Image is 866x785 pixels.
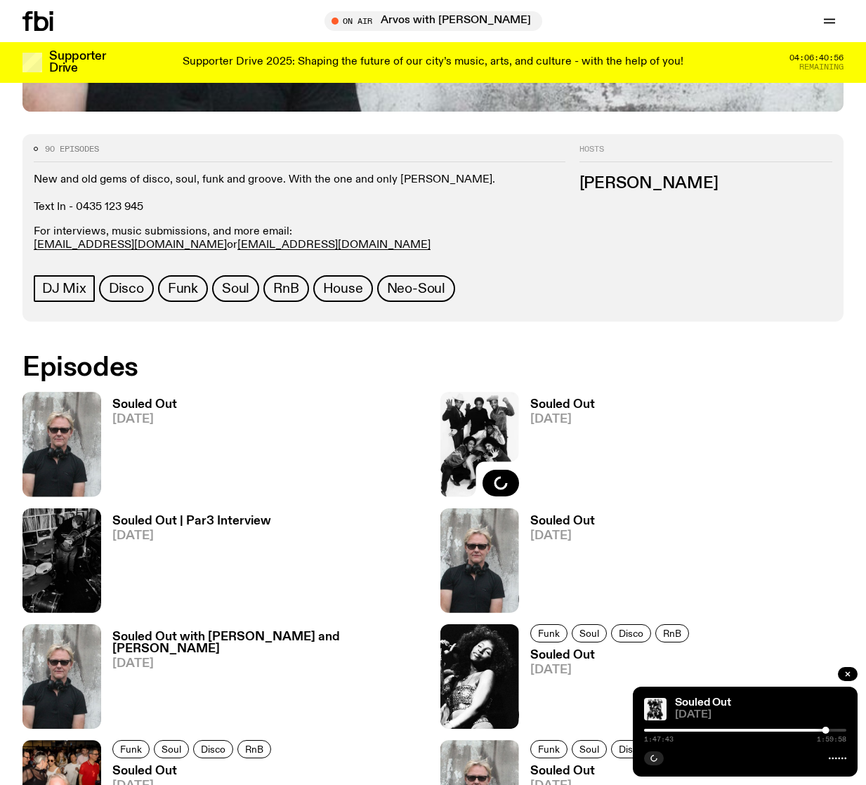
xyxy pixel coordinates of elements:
a: Disco [193,740,233,758]
span: Funk [168,281,198,296]
a: Funk [530,624,568,642]
h3: Souled Out [530,649,693,661]
span: Neo-Soul [387,281,445,296]
a: Souled Out [675,697,731,708]
a: Soul [212,275,259,302]
span: 1:47:43 [644,736,674,743]
h3: Souled Out [530,515,595,527]
a: [EMAIL_ADDRESS][DOMAIN_NAME] [34,239,227,251]
p: Supporter Drive 2025: Shaping the future of our city’s music, arts, and culture - with the help o... [183,56,683,69]
a: Funk [530,740,568,758]
a: Soul [154,740,189,758]
span: Funk [538,628,560,638]
button: On AirArvos with [PERSON_NAME] [324,11,542,31]
a: Soul [572,740,607,758]
h3: Supporter Drive [49,51,105,74]
span: Soul [222,281,249,296]
a: RnB [655,624,689,642]
span: 1:59:58 [817,736,846,743]
span: [DATE] [675,710,846,720]
a: Souled Out[DATE] [519,649,693,729]
h2: Episodes [22,355,565,381]
span: Soul [162,744,181,754]
span: Disco [109,281,144,296]
span: [DATE] [530,664,693,676]
span: Funk [120,744,142,754]
span: 90 episodes [45,145,99,153]
span: Funk [538,744,560,754]
a: Souled Out with [PERSON_NAME] and [PERSON_NAME][DATE] [101,631,426,729]
a: DJ Mix [34,275,95,302]
h3: Souled Out [530,399,595,411]
img: Stephen looks directly at the camera, wearing a black tee, black sunglasses and headphones around... [440,508,519,613]
a: Souled Out[DATE] [519,515,595,613]
span: Soul [579,628,599,638]
h3: [PERSON_NAME] [579,176,832,192]
h2: Hosts [579,145,832,162]
a: RnB [263,275,308,302]
h3: Souled Out | Par3 Interview [112,515,271,527]
a: Neo-Soul [377,275,455,302]
span: RnB [663,628,681,638]
img: Stephen looks directly at the camera, wearing a black tee, black sunglasses and headphones around... [22,392,101,496]
span: Remaining [799,63,844,71]
h3: Souled Out [112,765,275,777]
a: Disco [611,740,651,758]
p: New and old gems of disco, soul, funk and groove. With the one and only [PERSON_NAME]. Text In - ... [34,173,565,214]
h3: Souled Out with [PERSON_NAME] and [PERSON_NAME] [112,631,426,655]
a: Souled Out | Par3 Interview[DATE] [101,515,271,613]
span: Disco [619,628,643,638]
a: House [313,275,373,302]
span: 04:06:40:56 [789,54,844,62]
span: [DATE] [112,658,426,670]
h3: Souled Out [530,765,693,777]
a: Funk [158,275,208,302]
a: Souled Out[DATE] [101,399,177,496]
a: RnB [237,740,271,758]
span: [DATE] [112,530,271,542]
h3: Souled Out [112,399,177,411]
a: [EMAIL_ADDRESS][DOMAIN_NAME] [237,239,431,251]
a: Souled Out[DATE] [519,399,595,496]
span: [DATE] [530,530,595,542]
span: DJ Mix [42,281,86,296]
span: [DATE] [112,414,177,426]
a: Funk [112,740,150,758]
p: For interviews, music submissions, and more email: or [34,225,565,252]
a: Soul [572,624,607,642]
a: Disco [611,624,651,642]
span: RnB [273,281,298,296]
span: Soul [579,744,599,754]
a: Disco [99,275,154,302]
span: [DATE] [530,414,595,426]
span: RnB [245,744,263,754]
span: Disco [201,744,225,754]
img: Stephen looks directly at the camera, wearing a black tee, black sunglasses and headphones around... [22,624,101,729]
span: Disco [619,744,643,754]
span: House [323,281,363,296]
